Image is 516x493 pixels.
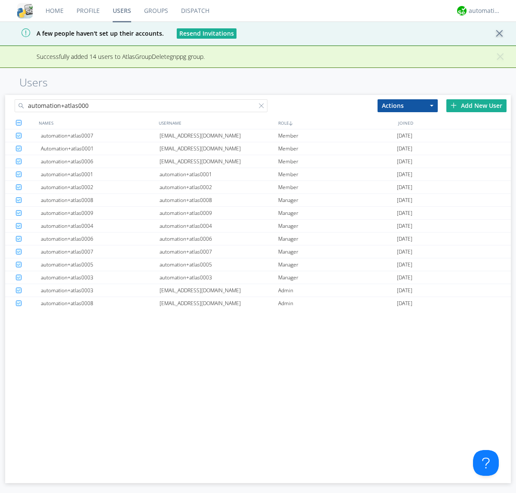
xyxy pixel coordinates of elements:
a: automation+atlas0004automation+atlas0004Manager[DATE] [5,220,511,233]
button: Actions [378,99,438,112]
div: automation+atlas [469,6,501,15]
div: Admin [278,284,397,297]
div: automation+atlas0008 [41,297,160,310]
span: [DATE] [397,284,412,297]
a: automation+atlas0007[EMAIL_ADDRESS][DOMAIN_NAME]Member[DATE] [5,129,511,142]
div: Member [278,129,397,142]
a: automation+atlas0003[EMAIL_ADDRESS][DOMAIN_NAME]Admin[DATE] [5,284,511,297]
a: automation+atlas0002automation+atlas0002Member[DATE] [5,181,511,194]
span: A few people haven't set up their accounts. [6,29,164,37]
a: Automation+atlas0001[EMAIL_ADDRESS][DOMAIN_NAME]Member[DATE] [5,142,511,155]
span: [DATE] [397,168,412,181]
div: automation+atlas0006 [41,155,160,168]
div: automation+atlas0006 [41,233,160,245]
span: [DATE] [397,194,412,207]
div: Manager [278,194,397,206]
div: automation+atlas0003 [41,271,160,284]
a: automation+atlas0009automation+atlas0009Manager[DATE] [5,207,511,220]
div: Manager [278,207,397,219]
img: plus.svg [451,102,457,108]
div: automation+atlas0003 [41,284,160,297]
a: automation+atlas0003automation+atlas0003Manager[DATE] [5,271,511,284]
img: cddb5a64eb264b2086981ab96f4c1ba7 [17,3,33,18]
div: Member [278,181,397,193]
div: Manager [278,258,397,271]
div: Manager [278,233,397,245]
button: Resend Invitations [177,28,236,39]
div: USERNAME [157,116,276,129]
div: ROLE [276,116,396,129]
div: JOINED [396,116,516,129]
input: Search users [15,99,267,112]
div: Add New User [446,99,507,112]
div: automation+atlas0001 [41,168,160,181]
div: Automation+atlas0001 [41,142,160,155]
a: automation+atlas0001automation+atlas0001Member[DATE] [5,168,511,181]
div: automation+atlas0001 [160,168,278,181]
a: automation+atlas0007automation+atlas0007Manager[DATE] [5,245,511,258]
div: automation+atlas0006 [160,233,278,245]
a: automation+atlas0008[EMAIL_ADDRESS][DOMAIN_NAME]Admin[DATE] [5,297,511,310]
div: automation+atlas0007 [160,245,278,258]
div: automation+atlas0003 [160,271,278,284]
span: [DATE] [397,233,412,245]
div: automation+atlas0007 [41,245,160,258]
div: automation+atlas0009 [160,207,278,219]
span: [DATE] [397,155,412,168]
div: Admin [278,297,397,310]
div: automation+atlas0002 [41,181,160,193]
span: [DATE] [397,207,412,220]
div: automation+atlas0008 [41,194,160,206]
span: [DATE] [397,142,412,155]
div: automation+atlas0007 [41,129,160,142]
div: automation+atlas0005 [41,258,160,271]
div: Member [278,155,397,168]
span: [DATE] [397,271,412,284]
div: automation+atlas0009 [41,207,160,219]
span: [DATE] [397,220,412,233]
iframe: Toggle Customer Support [473,450,499,476]
a: automation+atlas0008automation+atlas0008Manager[DATE] [5,194,511,207]
div: Manager [278,271,397,284]
div: Manager [278,245,397,258]
div: [EMAIL_ADDRESS][DOMAIN_NAME] [160,155,278,168]
div: NAMES [37,116,157,129]
div: automation+atlas0005 [160,258,278,271]
div: [EMAIL_ADDRESS][DOMAIN_NAME] [160,297,278,310]
span: [DATE] [397,129,412,142]
div: automation+atlas0008 [160,194,278,206]
span: [DATE] [397,258,412,271]
div: automation+atlas0004 [41,220,160,232]
div: Member [278,168,397,181]
span: [DATE] [397,181,412,194]
div: [EMAIL_ADDRESS][DOMAIN_NAME] [160,129,278,142]
div: [EMAIL_ADDRESS][DOMAIN_NAME] [160,142,278,155]
div: automation+atlas0002 [160,181,278,193]
a: automation+atlas0005automation+atlas0005Manager[DATE] [5,258,511,271]
a: automation+atlas0006automation+atlas0006Manager[DATE] [5,233,511,245]
a: automation+atlas0006[EMAIL_ADDRESS][DOMAIN_NAME]Member[DATE] [5,155,511,168]
span: [DATE] [397,245,412,258]
span: Successfully added 14 users to AtlasGroupDeletegnppg group. [6,52,205,61]
img: d2d01cd9b4174d08988066c6d424eccd [457,6,467,15]
div: Member [278,142,397,155]
div: [EMAIL_ADDRESS][DOMAIN_NAME] [160,284,278,297]
div: automation+atlas0004 [160,220,278,232]
span: [DATE] [397,297,412,310]
div: Manager [278,220,397,232]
